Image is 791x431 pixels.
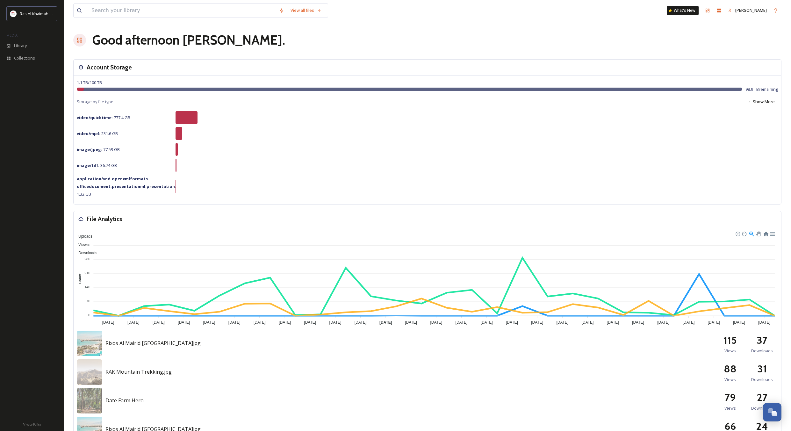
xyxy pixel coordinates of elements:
[725,4,770,17] a: [PERSON_NAME]
[127,320,140,325] tspan: [DATE]
[582,320,594,325] tspan: [DATE]
[763,403,781,421] button: Open Chat
[556,320,568,325] tspan: [DATE]
[751,377,773,383] span: Downloads
[77,359,102,385] img: 3499d24e-6a18-4492-b40f-d547c41e8e91.jpg
[77,162,99,168] strong: image/tiff :
[430,320,442,325] tspan: [DATE]
[6,33,18,38] span: MEDIA
[355,320,367,325] tspan: [DATE]
[667,6,699,15] a: What's New
[254,320,266,325] tspan: [DATE]
[735,231,740,236] div: Zoom In
[735,7,767,13] span: [PERSON_NAME]
[733,320,745,325] tspan: [DATE]
[102,320,114,325] tspan: [DATE]
[88,313,90,317] tspan: 0
[77,176,176,189] strong: application/vnd.openxmlformats-officedocument.presentationml.presentation :
[78,274,82,284] text: Count
[77,147,120,152] span: 77.59 GB
[742,231,746,236] div: Zoom Out
[708,320,720,325] tspan: [DATE]
[77,131,100,136] strong: video/mp4 :
[87,214,122,224] h3: File Analytics
[756,232,760,235] div: Panning
[757,333,767,348] h2: 37
[723,333,737,348] h2: 115
[769,231,775,236] div: Menu
[724,361,737,377] h2: 88
[77,176,176,197] span: 1.32 GB
[379,320,392,325] tspan: [DATE]
[329,320,342,325] tspan: [DATE]
[77,115,113,120] strong: video/quicktime :
[657,320,669,325] tspan: [DATE]
[757,361,767,377] h2: 31
[724,348,736,354] span: Views
[751,405,773,411] span: Downloads
[481,320,493,325] tspan: [DATE]
[506,320,518,325] tspan: [DATE]
[77,388,102,413] img: 6af0912f-5ad3-4dba-861f-f5ab8fa920a1.jpg
[304,320,316,325] tspan: [DATE]
[77,99,113,105] span: Storage by file type
[14,55,35,61] span: Collections
[531,320,543,325] tspan: [DATE]
[77,331,102,356] img: 5dc3d4a5-115c-47cb-9592-106444ae7da6.jpg
[87,63,132,72] h3: Account Storage
[757,390,767,405] h2: 27
[77,147,102,152] strong: image/jpeg :
[92,31,285,50] h1: Good afternoon [PERSON_NAME] .
[86,299,90,303] tspan: 70
[751,348,773,354] span: Downloads
[758,320,770,325] tspan: [DATE]
[105,368,172,375] span: RAK Mountain Trekking.jpg
[77,115,130,120] span: 777.4 GB
[77,80,102,85] span: 1.1 TB / 100 TB
[20,11,110,17] span: Ras Al Khaimah Tourism Development Authority
[77,162,117,168] span: 36.74 GB
[279,320,291,325] tspan: [DATE]
[84,243,90,247] tspan: 350
[84,271,90,275] tspan: 210
[105,340,201,347] span: Rixos Al Mairid [GEOGRAPHIC_DATA]jpg
[745,86,778,92] span: 98.9 TB remaining
[88,4,276,18] input: Search your library
[10,11,17,17] img: Logo_RAKTDA_RGB-01.png
[74,251,97,255] span: Downloads
[74,234,92,239] span: Uploads
[23,420,41,428] a: Privacy Policy
[682,320,694,325] tspan: [DATE]
[203,320,215,325] tspan: [DATE]
[744,96,778,108] button: Show More
[153,320,165,325] tspan: [DATE]
[84,257,90,261] tspan: 280
[14,43,27,49] span: Library
[725,390,736,405] h2: 79
[178,320,190,325] tspan: [DATE]
[105,397,144,404] span: Date Farm Hero
[763,231,768,236] div: Reset Zoom
[77,131,118,136] span: 231.6 GB
[74,242,89,247] span: Views
[405,320,417,325] tspan: [DATE]
[23,422,41,427] span: Privacy Policy
[724,377,736,383] span: Views
[632,320,644,325] tspan: [DATE]
[749,231,754,236] div: Selection Zoom
[228,320,241,325] tspan: [DATE]
[456,320,468,325] tspan: [DATE]
[287,4,325,17] a: View all files
[724,405,736,411] span: Views
[84,285,90,289] tspan: 140
[607,320,619,325] tspan: [DATE]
